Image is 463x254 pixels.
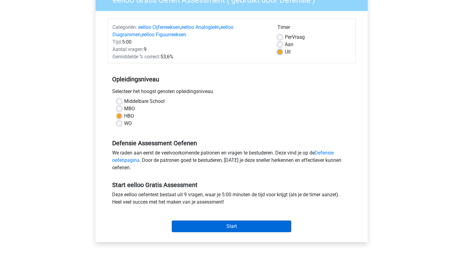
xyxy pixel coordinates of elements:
span: Aantal vragen: [112,46,144,52]
div: We raden aan eerst de veelvoorkomende patronen en vragen te bestuderen. Deze vind je op de . Door... [108,149,356,174]
div: Selecteer het hoogst genoten opleidingsniveau. [108,88,356,98]
label: Vraag [285,33,305,41]
span: Categoriën: [112,24,137,30]
span: Per [285,34,292,40]
label: Uit [285,48,291,56]
div: 5:00 [108,38,273,46]
a: eelloo Cijferreeksen [138,24,180,30]
h5: Opleidingsniveau [112,73,351,85]
div: , , , [108,24,273,38]
label: Middelbare School [124,98,165,105]
label: MBO [124,105,135,112]
h5: Defensie Assessment Oefenen [112,139,351,147]
div: Timer [277,24,351,33]
label: WO [124,120,132,127]
span: Tijd: [112,39,122,45]
label: Aan [285,41,293,48]
a: eelloo Analogieën [181,24,220,30]
a: eelloo Figuurreeksen [142,32,186,37]
h5: Start eelloo Gratis Assessment [112,181,351,189]
input: Start [172,221,291,232]
div: 9 [108,46,273,53]
span: Gemiddelde % correct: [112,54,160,60]
div: 53,6% [108,53,273,61]
label: HBO [124,112,134,120]
div: Deze eelloo oefentest bestaat uit 9 vragen, waar je 5:00 minuten de tijd voor krijgt (als je de t... [108,191,356,208]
